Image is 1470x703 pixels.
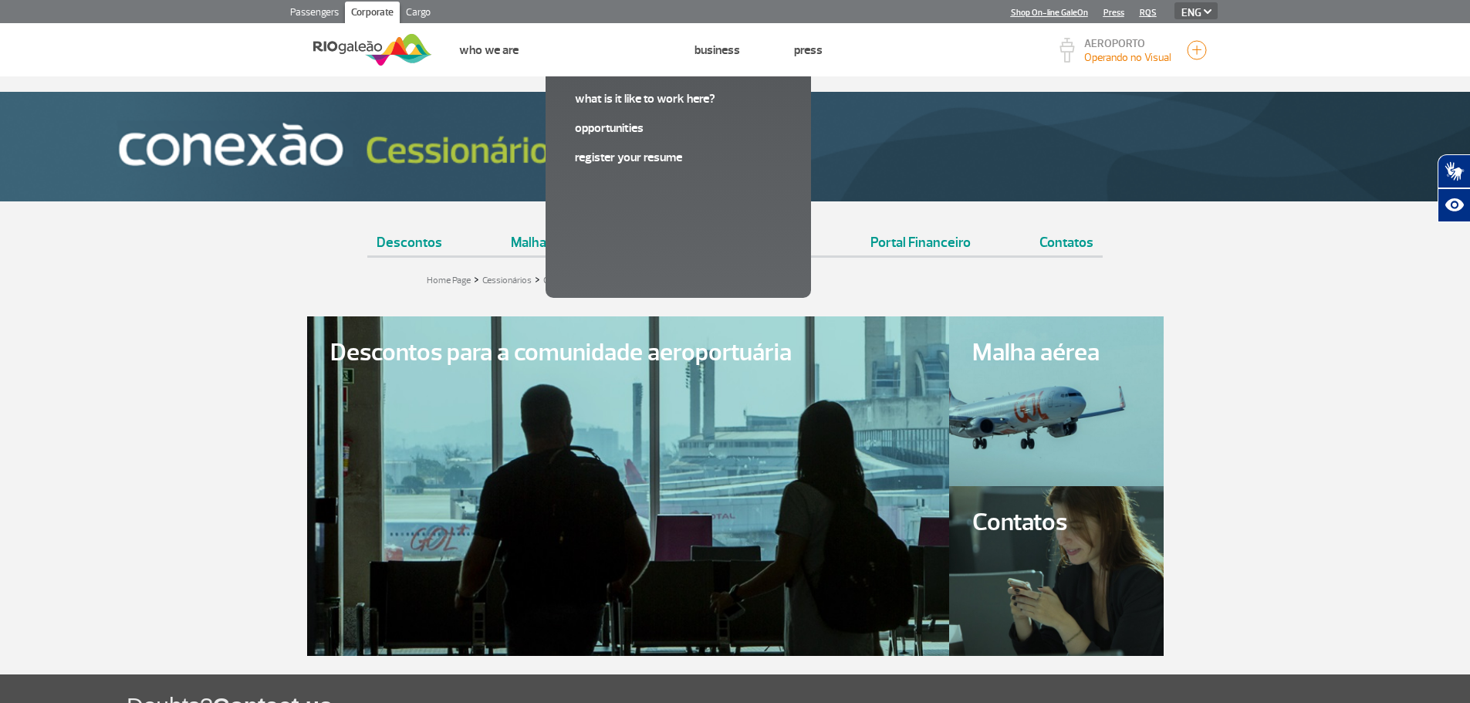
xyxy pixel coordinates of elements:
[543,275,593,286] a: Cessionários
[1084,39,1171,49] p: AEROPORTO
[575,120,782,137] a: Opportunities
[482,275,532,286] a: Cessionários
[307,316,950,656] a: Descontos para a comunidade aeroportuária
[345,2,400,26] a: Corporate
[330,340,927,367] span: Descontos para a comunidade aeroportuária
[861,217,980,255] a: Portal Financeiro
[972,509,1141,536] span: Contatos
[1438,154,1470,222] div: Plugin de acessibilidade da Hand Talk.
[1438,154,1470,188] button: Abrir tradutor de língua de sinais.
[1140,8,1157,18] a: RQS
[575,90,782,107] a: What is it like to work here?
[949,486,1164,656] a: Contatos
[1030,217,1103,255] a: Contatos
[367,217,451,255] a: Descontos
[694,42,740,58] a: Business
[949,316,1164,486] a: Malha aérea
[535,270,540,288] a: >
[573,42,640,58] a: Work with us
[502,217,592,255] a: Malha aérea
[400,2,437,26] a: Cargo
[1011,8,1088,18] a: Shop On-line GaleOn
[972,340,1141,367] span: Malha aérea
[575,149,782,166] a: Register your resume
[1084,49,1171,66] p: Visibilidade de 10000m
[1103,8,1124,18] a: Press
[284,2,345,26] a: Passengers
[474,270,479,288] a: >
[1438,188,1470,222] button: Abrir recursos assistivos.
[427,275,471,286] a: Home Page
[794,42,823,58] a: Press
[459,42,519,58] a: Who we are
